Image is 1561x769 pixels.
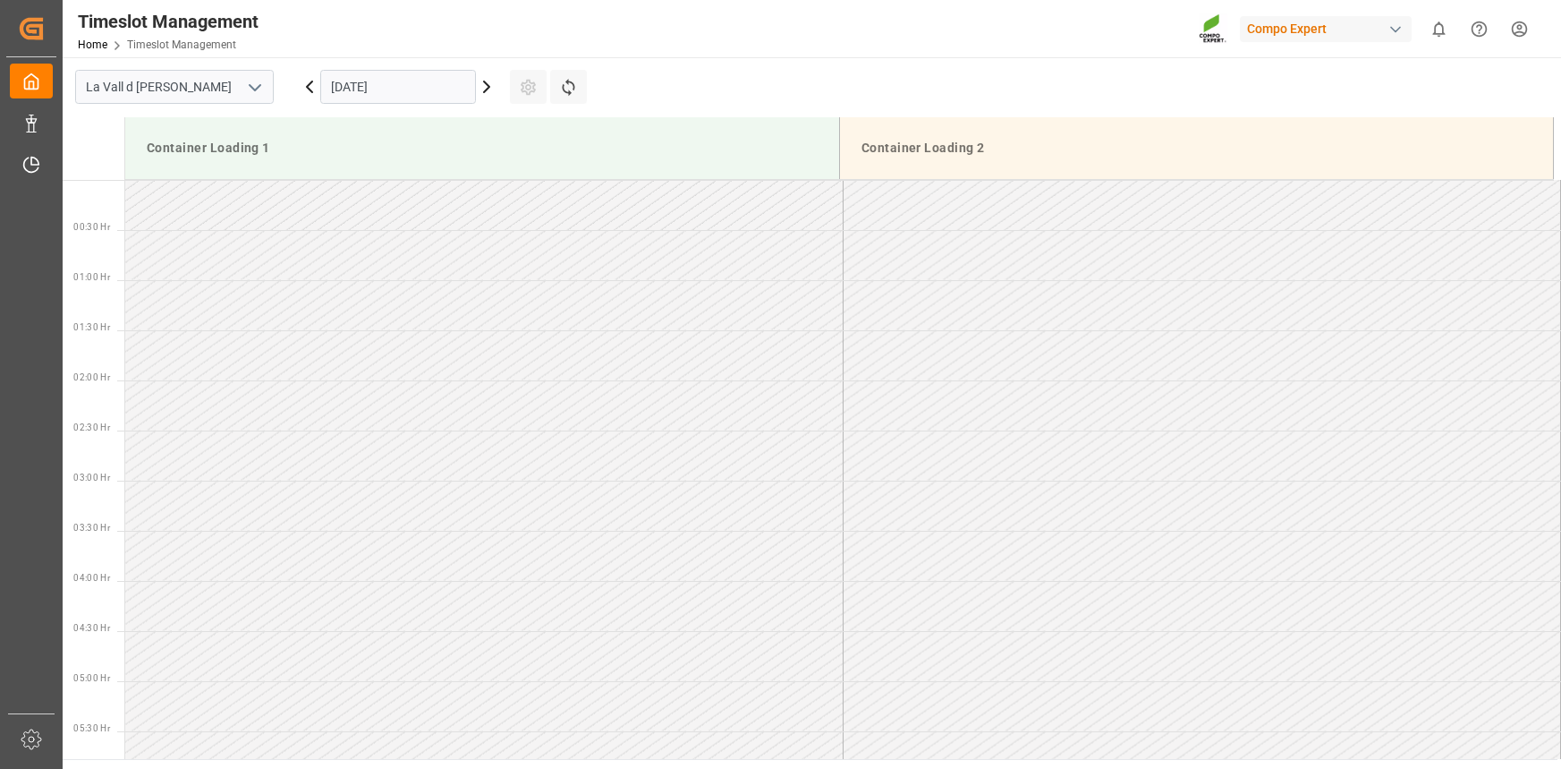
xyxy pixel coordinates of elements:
div: Timeslot Management [78,8,259,35]
div: Container Loading 2 [854,132,1539,165]
input: Type to search/select [75,70,274,104]
span: 00:30 Hr [73,222,110,232]
img: Screenshot%202023-09-29%20at%2010.02.21.png_1712312052.png [1199,13,1227,45]
button: open menu [241,73,267,101]
div: Compo Expert [1240,16,1412,42]
input: DD.MM.YYYY [320,70,476,104]
a: Home [78,38,107,51]
span: 02:00 Hr [73,372,110,382]
span: 04:30 Hr [73,623,110,633]
span: 03:30 Hr [73,523,110,533]
span: 02:30 Hr [73,423,110,432]
span: 03:00 Hr [73,473,110,483]
span: 05:00 Hr [73,673,110,683]
button: Help Center [1459,9,1499,49]
span: 01:30 Hr [73,322,110,332]
button: show 0 new notifications [1419,9,1459,49]
div: Container Loading 1 [140,132,825,165]
span: 04:00 Hr [73,573,110,583]
span: 01:00 Hr [73,272,110,282]
button: Compo Expert [1240,12,1419,46]
span: 05:30 Hr [73,723,110,733]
